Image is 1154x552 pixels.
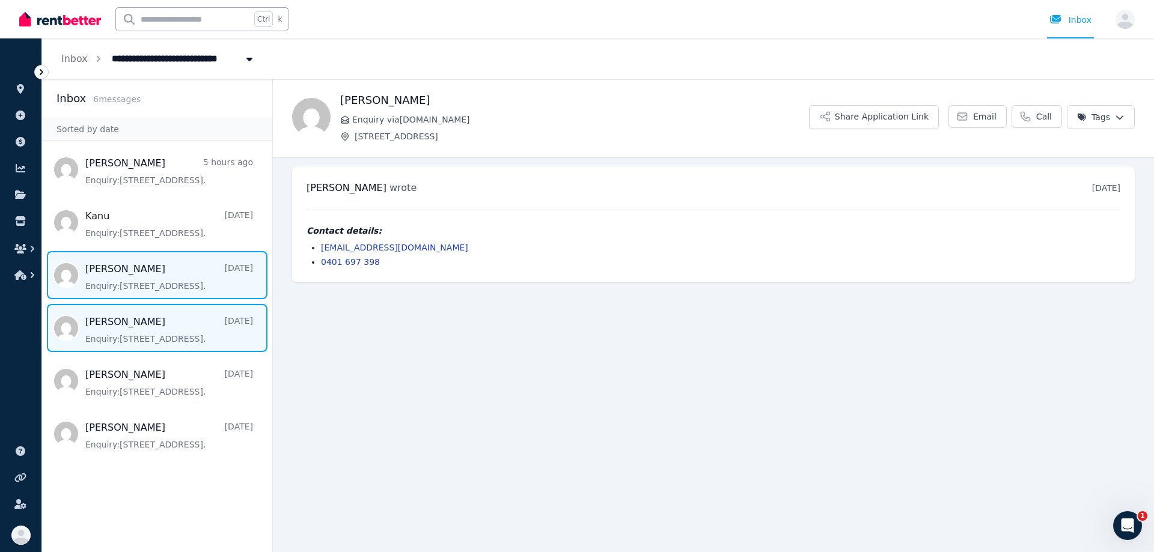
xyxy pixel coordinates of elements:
[307,225,1120,237] h4: Contact details:
[85,368,253,398] a: [PERSON_NAME][DATE]Enquiry:[STREET_ADDRESS].
[1113,511,1142,540] iframe: Intercom live chat
[85,420,253,450] a: [PERSON_NAME][DATE]Enquiry:[STREET_ADDRESS].
[42,141,272,463] nav: Message list
[1036,111,1052,123] span: Call
[1092,183,1120,193] time: [DATE]
[292,98,331,136] img: Marko
[56,90,86,107] h2: Inbox
[1077,111,1110,123] span: Tags
[389,182,417,193] span: wrote
[321,243,468,252] a: [EMAIL_ADDRESS][DOMAIN_NAME]
[85,156,253,186] a: [PERSON_NAME]5 hours agoEnquiry:[STREET_ADDRESS].
[321,257,380,267] a: 0401 697 398
[1012,105,1062,128] a: Call
[809,105,939,129] button: Share Application Link
[19,10,101,28] img: RentBetter
[340,92,809,109] h1: [PERSON_NAME]
[85,315,253,345] a: [PERSON_NAME][DATE]Enquiry:[STREET_ADDRESS].
[1067,105,1135,129] button: Tags
[278,14,282,24] span: k
[42,38,275,79] nav: Breadcrumb
[93,94,141,104] span: 6 message s
[42,118,272,141] div: Sorted by date
[1138,511,1147,521] span: 1
[973,111,997,123] span: Email
[1049,14,1091,26] div: Inbox
[85,209,253,239] a: Kanu[DATE]Enquiry:[STREET_ADDRESS].
[61,53,88,64] a: Inbox
[355,130,809,142] span: [STREET_ADDRESS]
[307,182,386,193] span: [PERSON_NAME]
[254,11,273,27] span: Ctrl
[85,262,253,292] a: [PERSON_NAME][DATE]Enquiry:[STREET_ADDRESS].
[948,105,1007,128] a: Email
[352,114,809,126] span: Enquiry via [DOMAIN_NAME]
